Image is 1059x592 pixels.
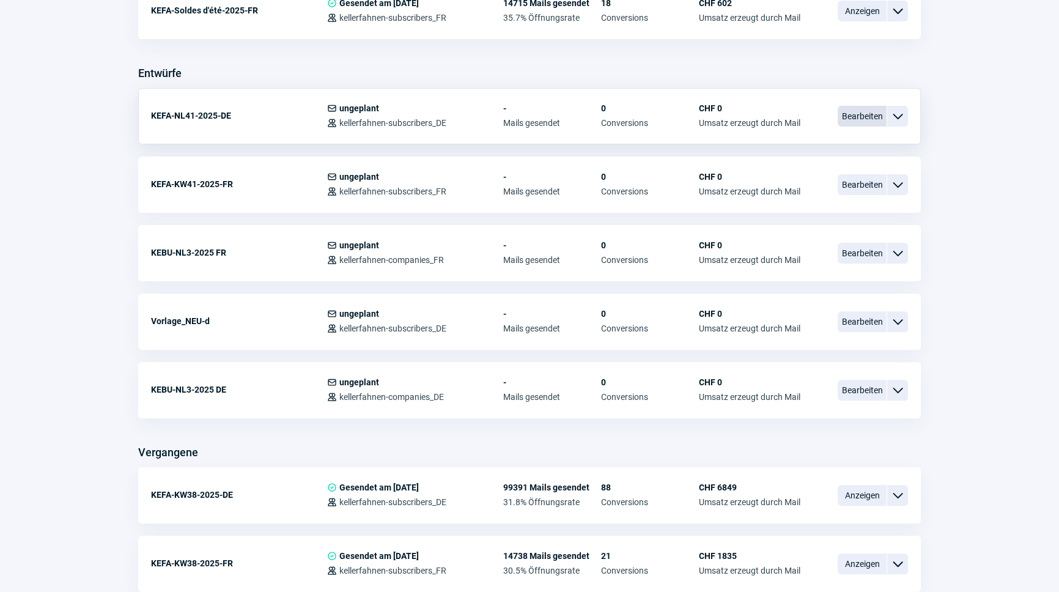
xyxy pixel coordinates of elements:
[339,255,444,265] span: kellerfahnen-companies_FR
[339,103,379,113] span: ungeplant
[503,392,601,402] span: Mails gesendet
[503,187,601,196] span: Mails gesendet
[838,106,887,127] span: Bearbeiten
[838,485,887,506] span: Anzeigen
[699,497,800,507] span: Umsatz erzeugt durch Mail
[601,240,699,250] span: 0
[601,324,699,333] span: Conversions
[339,324,446,333] span: kellerfahnen-subscribers_DE
[339,118,446,128] span: kellerfahnen-subscribers_DE
[503,172,601,182] span: -
[503,309,601,319] span: -
[699,240,800,250] span: CHF 0
[339,13,446,23] span: kellerfahnen-subscribers_FR
[339,566,446,575] span: kellerfahnen-subscribers_FR
[151,172,327,196] div: KEFA-KW41-2025-FR
[339,377,379,387] span: ungeplant
[601,497,699,507] span: Conversions
[838,553,887,574] span: Anzeigen
[699,566,800,575] span: Umsatz erzeugt durch Mail
[339,392,444,402] span: kellerfahnen-companies_DE
[503,497,601,507] span: 31.8% Öffnungsrate
[503,13,601,23] span: 35.7% Öffnungsrate
[601,103,699,113] span: 0
[601,309,699,319] span: 0
[838,380,887,401] span: Bearbeiten
[339,551,419,561] span: Gesendet am [DATE]
[601,172,699,182] span: 0
[339,309,379,319] span: ungeplant
[699,255,800,265] span: Umsatz erzeugt durch Mail
[339,497,446,507] span: kellerfahnen-subscribers_DE
[339,187,446,196] span: kellerfahnen-subscribers_FR
[838,1,887,21] span: Anzeigen
[838,243,887,264] span: Bearbeiten
[601,566,699,575] span: Conversions
[699,13,800,23] span: Umsatz erzeugt durch Mail
[151,240,327,265] div: KEBU-NL3-2025 FR
[601,392,699,402] span: Conversions
[699,172,800,182] span: CHF 0
[503,566,601,575] span: 30.5% Öffnungsrate
[601,187,699,196] span: Conversions
[699,324,800,333] span: Umsatz erzeugt durch Mail
[151,483,327,507] div: KEFA-KW38-2025-DE
[503,324,601,333] span: Mails gesendet
[339,240,379,250] span: ungeplant
[699,187,800,196] span: Umsatz erzeugt durch Mail
[151,551,327,575] div: KEFA-KW38-2025-FR
[699,392,800,402] span: Umsatz erzeugt durch Mail
[699,551,800,561] span: CHF 1835
[601,551,699,561] span: 21
[601,118,699,128] span: Conversions
[699,103,800,113] span: CHF 0
[503,255,601,265] span: Mails gesendet
[699,377,800,387] span: CHF 0
[503,103,601,113] span: -
[138,64,182,83] h3: Entwürfe
[601,13,699,23] span: Conversions
[838,174,887,195] span: Bearbeiten
[601,377,699,387] span: 0
[699,118,800,128] span: Umsatz erzeugt durch Mail
[503,377,601,387] span: -
[601,483,699,492] span: 88
[151,103,327,128] div: KEFA-NL41-2025-DE
[138,443,198,462] h3: Vergangene
[503,240,601,250] span: -
[151,309,327,333] div: Vorlage_NEU-d
[339,172,379,182] span: ungeplant
[699,309,800,319] span: CHF 0
[503,118,601,128] span: Mails gesendet
[699,483,800,492] span: CHF 6849
[601,255,699,265] span: Conversions
[503,483,601,492] span: 99391 Mails gesendet
[339,483,419,492] span: Gesendet am [DATE]
[503,551,601,561] span: 14738 Mails gesendet
[151,377,327,402] div: KEBU-NL3-2025 DE
[838,311,887,332] span: Bearbeiten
